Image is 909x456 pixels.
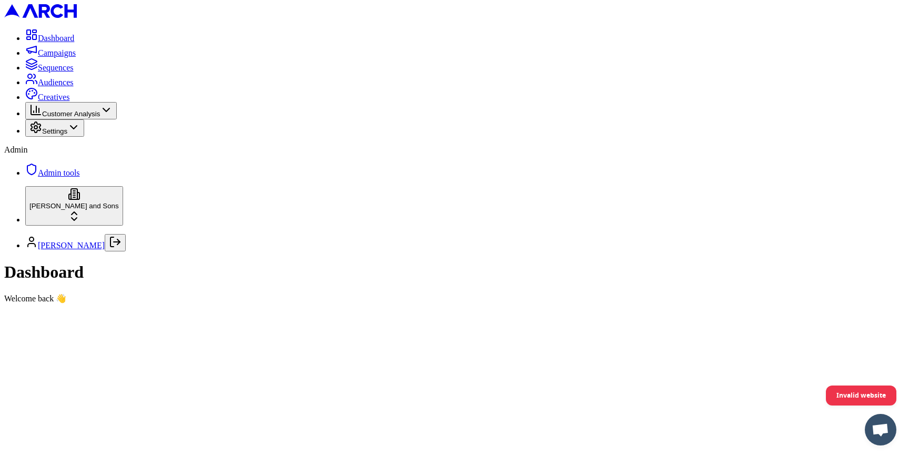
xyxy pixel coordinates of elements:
[38,78,74,87] span: Audiences
[42,127,67,135] span: Settings
[38,63,74,72] span: Sequences
[25,78,74,87] a: Audiences
[38,168,80,177] span: Admin tools
[836,386,886,404] span: Invalid website
[25,119,84,137] button: Settings
[38,34,74,43] span: Dashboard
[38,241,105,250] a: [PERSON_NAME]
[25,34,74,43] a: Dashboard
[4,293,905,303] div: Welcome back 👋
[42,110,100,118] span: Customer Analysis
[25,102,117,119] button: Customer Analysis
[4,145,905,155] div: Admin
[865,414,896,445] a: Open chat
[38,93,69,102] span: Creatives
[105,234,126,251] button: Log out
[25,93,69,102] a: Creatives
[25,48,76,57] a: Campaigns
[4,262,905,282] h1: Dashboard
[25,186,123,226] button: [PERSON_NAME] and Sons
[25,168,80,177] a: Admin tools
[29,202,119,210] span: [PERSON_NAME] and Sons
[25,63,74,72] a: Sequences
[38,48,76,57] span: Campaigns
